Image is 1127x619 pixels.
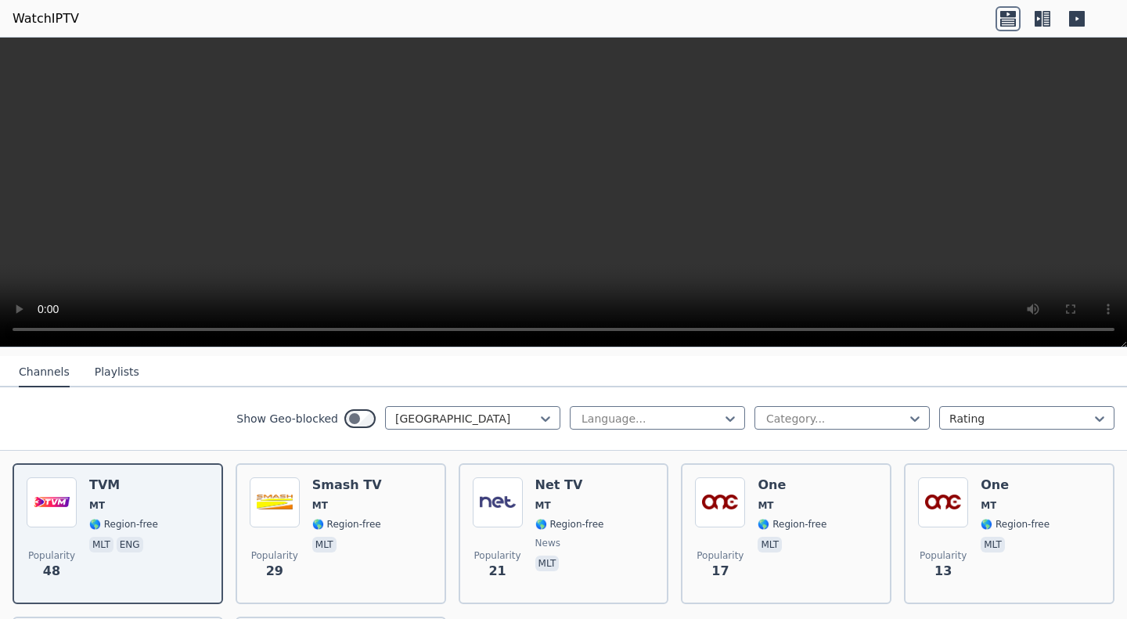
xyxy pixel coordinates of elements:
button: Playlists [95,358,139,387]
img: Net TV [473,477,523,527]
span: Popularity [697,549,744,562]
span: MT [89,499,105,512]
span: MT [535,499,551,512]
span: MT [312,499,328,512]
p: mlt [758,537,782,552]
img: One [695,477,745,527]
h6: One [981,477,1050,493]
img: Smash TV [250,477,300,527]
p: mlt [535,556,560,571]
span: 17 [711,562,729,581]
span: 48 [43,562,60,581]
img: TVM [27,477,77,527]
p: eng [117,537,143,552]
span: 🌎 Region-free [312,518,381,531]
img: One [918,477,968,527]
span: 29 [266,562,283,581]
span: Popularity [474,549,521,562]
span: 🌎 Region-free [535,518,604,531]
label: Show Geo-blocked [236,411,338,426]
span: Popularity [28,549,75,562]
a: WatchIPTV [13,9,79,28]
span: 🌎 Region-free [981,518,1050,531]
p: mlt [981,537,1005,552]
span: MT [758,499,773,512]
span: news [535,537,560,549]
h6: Net TV [535,477,604,493]
p: mlt [89,537,113,552]
h6: TVM [89,477,158,493]
p: mlt [312,537,337,552]
button: Channels [19,358,70,387]
span: 13 [934,562,952,581]
span: 🌎 Region-free [89,518,158,531]
span: 21 [488,562,506,581]
span: 🌎 Region-free [758,518,826,531]
h6: Smash TV [312,477,382,493]
span: Popularity [920,549,967,562]
span: Popularity [251,549,298,562]
h6: One [758,477,826,493]
span: MT [981,499,996,512]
